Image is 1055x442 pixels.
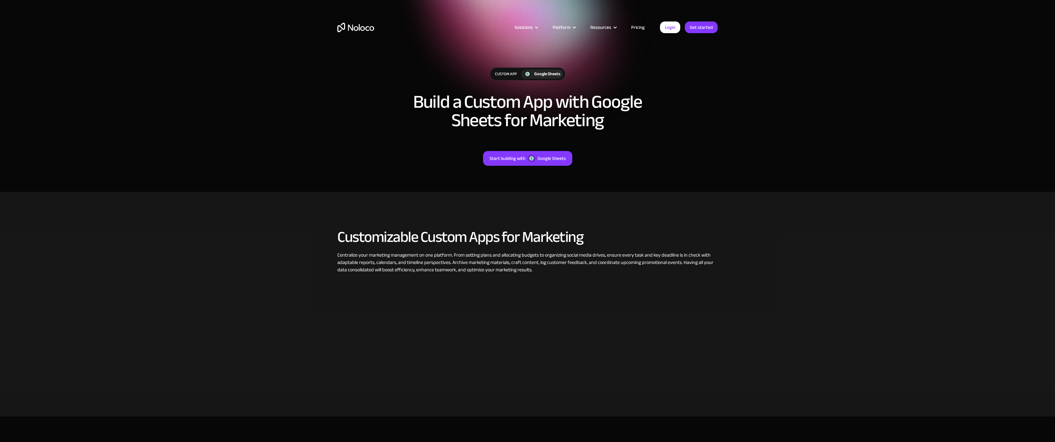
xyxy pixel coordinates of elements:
[590,23,611,31] div: Resources
[489,154,525,162] div: Start building with
[515,23,533,31] div: Solutions
[553,23,570,31] div: Platform
[583,23,623,31] div: Resources
[490,68,521,80] div: Custom App
[507,23,545,31] div: Solutions
[660,21,680,33] a: Login
[483,151,572,166] a: Start building withGoogle Sheets
[538,154,566,162] div: Google Sheets
[623,23,652,31] a: Pricing
[337,229,718,245] h2: Customizable Custom Apps for Marketing
[337,23,374,32] a: home
[685,21,718,33] a: Get started
[337,251,718,273] div: Centralize your marketing management on one platform. From setting plans and allocating budgets t...
[389,93,666,130] h1: Build a Custom App with Google Sheets for Marketing
[534,71,560,77] div: Google Sheets
[545,23,583,31] div: Platform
